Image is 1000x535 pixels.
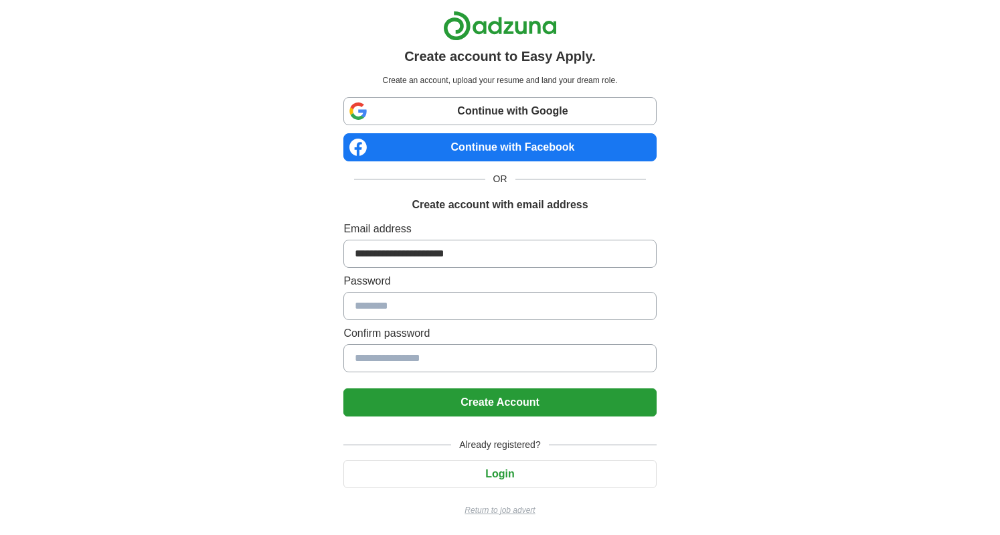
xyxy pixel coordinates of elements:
button: Create Account [343,388,656,416]
a: Return to job advert [343,504,656,516]
h1: Create account to Easy Apply. [404,46,596,66]
span: Already registered? [451,438,548,452]
label: Confirm password [343,325,656,341]
label: Email address [343,221,656,237]
a: Continue with Google [343,97,656,125]
img: Adzuna logo [443,11,557,41]
a: Login [343,468,656,479]
h1: Create account with email address [412,197,588,213]
label: Password [343,273,656,289]
button: Login [343,460,656,488]
span: OR [485,172,515,186]
p: Create an account, upload your resume and land your dream role. [346,74,653,86]
a: Continue with Facebook [343,133,656,161]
